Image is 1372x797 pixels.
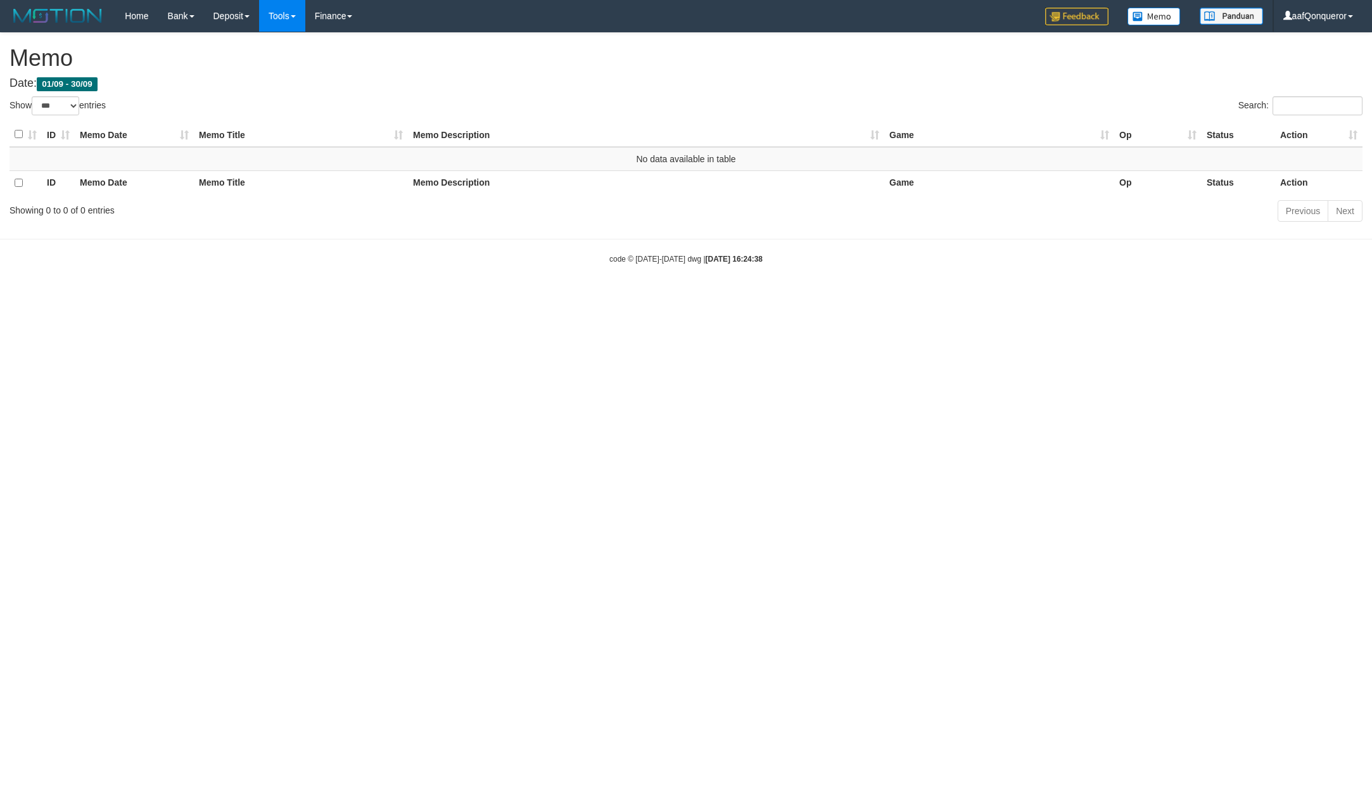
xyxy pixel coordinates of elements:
[75,122,194,147] th: Memo Date: activate to sort column ascending
[37,77,98,91] span: 01/09 - 30/09
[32,96,79,115] select: Showentries
[10,6,106,25] img: MOTION_logo.png
[408,122,884,147] th: Memo Description: activate to sort column ascending
[42,170,75,195] th: ID
[75,170,194,195] th: Memo Date
[10,122,42,147] th: : activate to sort column ascending
[1114,122,1202,147] th: Op: activate to sort column ascending
[10,199,562,217] div: Showing 0 to 0 of 0 entries
[1200,8,1263,25] img: panduan.png
[1273,96,1362,115] input: Search:
[609,255,763,264] small: code © [DATE]-[DATE] dwg |
[10,96,106,115] label: Show entries
[42,122,75,147] th: ID: activate to sort column ascending
[1114,170,1202,195] th: Op
[194,122,408,147] th: Memo Title: activate to sort column ascending
[10,147,1362,171] td: No data available in table
[1328,200,1362,222] a: Next
[10,77,1362,90] h4: Date:
[408,170,884,195] th: Memo Description
[884,122,1114,147] th: Game: activate to sort column ascending
[1278,200,1328,222] a: Previous
[1275,122,1362,147] th: Action: activate to sort column ascending
[1045,8,1108,25] img: Feedback.jpg
[1127,8,1181,25] img: Button%20Memo.svg
[10,46,1362,71] h1: Memo
[194,170,408,195] th: Memo Title
[706,255,763,264] strong: [DATE] 16:24:38
[1202,122,1275,147] th: Status
[1202,170,1275,195] th: Status
[1275,170,1362,195] th: Action
[1238,96,1362,115] label: Search:
[884,170,1114,195] th: Game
